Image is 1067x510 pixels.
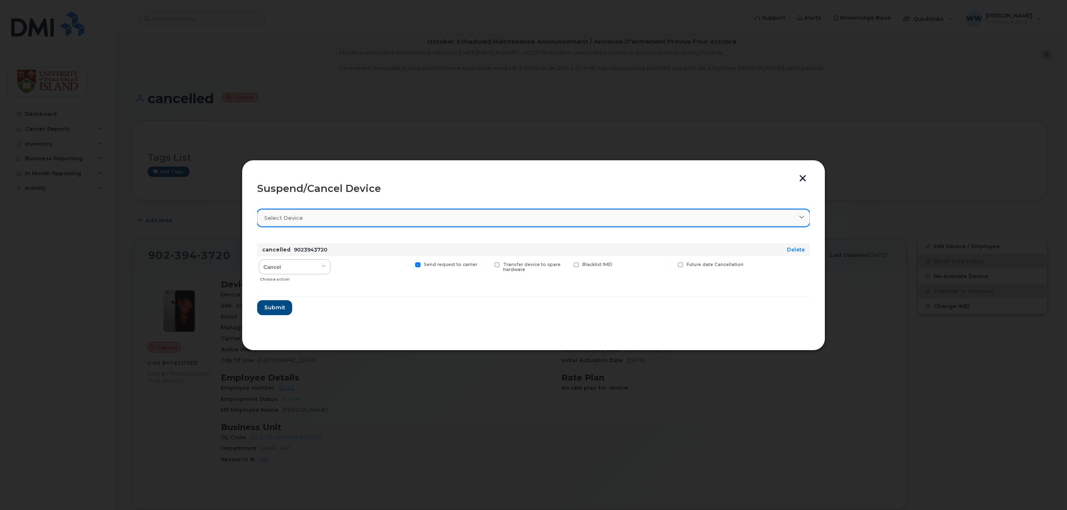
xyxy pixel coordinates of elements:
span: Send request to carrier [424,262,477,267]
strong: cancelled [262,246,291,253]
input: Blacklist IMEI [564,262,568,266]
a: Delete [787,246,805,253]
input: Send request to carrier [405,262,409,266]
button: Submit [257,300,292,315]
span: Future date Cancellation [686,262,744,267]
span: 9023943720 [294,246,327,253]
div: Choose action [260,273,331,283]
input: Future date Cancellation [668,262,672,266]
span: Blacklist IMEI [582,262,612,267]
span: Select device [264,214,303,222]
span: Transfer device to spare hardware [503,262,561,273]
a: Select device [257,209,810,226]
div: Suspend/Cancel Device [257,184,810,194]
span: Submit [264,304,285,311]
input: Transfer device to spare hardware [484,262,488,266]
